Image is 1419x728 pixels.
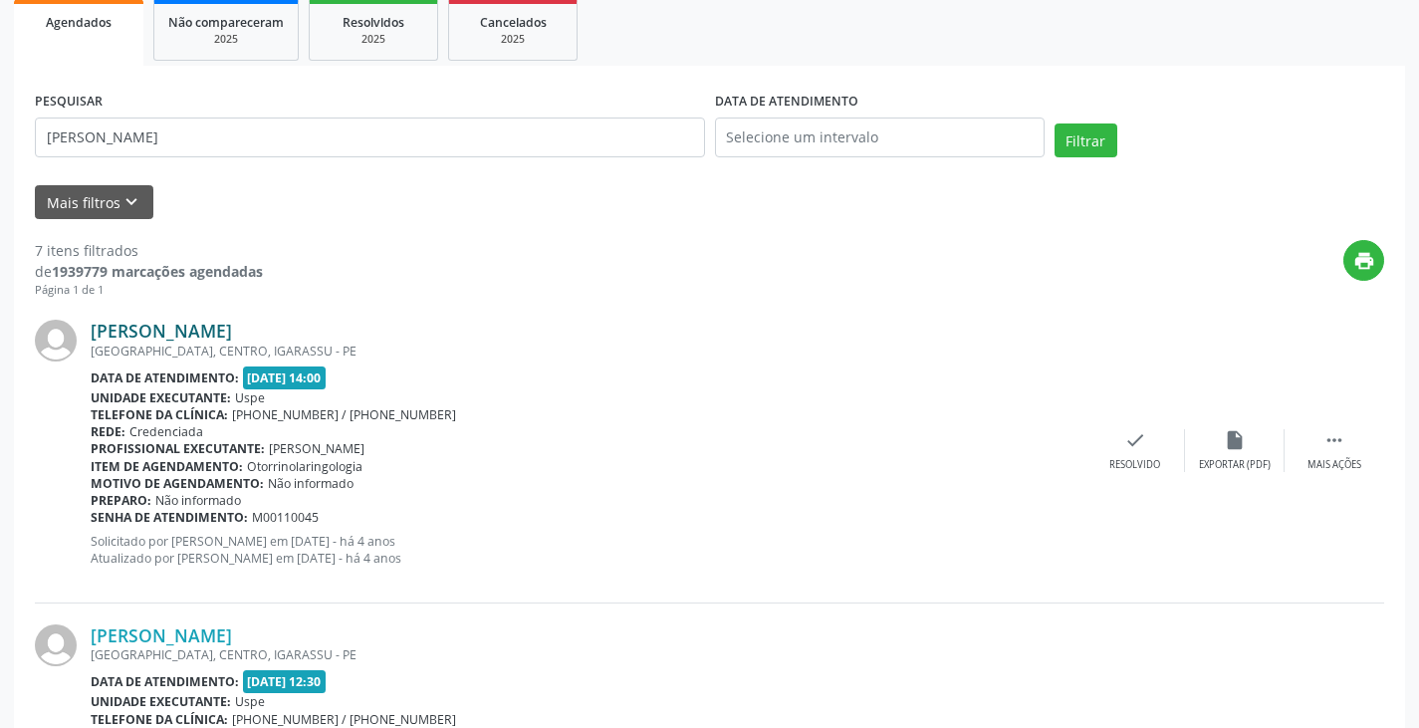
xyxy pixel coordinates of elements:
[247,458,362,475] span: Otorrinolaringologia
[1353,250,1375,272] i: print
[268,475,354,492] span: Não informado
[91,711,228,728] b: Telefone da clínica:
[91,475,264,492] b: Motivo de agendamento:
[269,440,364,457] span: [PERSON_NAME]
[91,369,239,386] b: Data de atendimento:
[35,282,263,299] div: Página 1 de 1
[463,32,563,47] div: 2025
[91,343,1085,360] div: [GEOGRAPHIC_DATA], CENTRO, IGARASSU - PE
[232,711,456,728] span: [PHONE_NUMBER] / [PHONE_NUMBER]
[91,646,1085,663] div: [GEOGRAPHIC_DATA], CENTRO, IGARASSU - PE
[52,262,263,281] strong: 1939779 marcações agendadas
[1323,429,1345,451] i: 
[91,320,232,342] a: [PERSON_NAME]
[168,14,284,31] span: Não compareceram
[91,423,125,440] b: Rede:
[1343,240,1384,281] button: print
[1124,429,1146,451] i: check
[343,14,404,31] span: Resolvidos
[35,624,77,666] img: img
[91,693,231,710] b: Unidade executante:
[1055,123,1117,157] button: Filtrar
[168,32,284,47] div: 2025
[1307,458,1361,472] div: Mais ações
[129,423,203,440] span: Credenciada
[35,261,263,282] div: de
[155,492,241,509] span: Não informado
[480,14,547,31] span: Cancelados
[232,406,456,423] span: [PHONE_NUMBER] / [PHONE_NUMBER]
[91,389,231,406] b: Unidade executante:
[715,87,858,118] label: DATA DE ATENDIMENTO
[91,492,151,509] b: Preparo:
[91,624,232,646] a: [PERSON_NAME]
[715,118,1045,157] input: Selecione um intervalo
[235,389,265,406] span: Uspe
[91,509,248,526] b: Senha de atendimento:
[35,118,705,157] input: Nome, código do beneficiário ou CPF
[1224,429,1246,451] i: insert_drive_file
[1109,458,1160,472] div: Resolvido
[324,32,423,47] div: 2025
[91,673,239,690] b: Data de atendimento:
[35,240,263,261] div: 7 itens filtrados
[35,185,153,220] button: Mais filtroskeyboard_arrow_down
[46,14,112,31] span: Agendados
[91,458,243,475] b: Item de agendamento:
[1199,458,1271,472] div: Exportar (PDF)
[243,366,327,389] span: [DATE] 14:00
[91,440,265,457] b: Profissional executante:
[252,509,319,526] span: M00110045
[91,533,1085,567] p: Solicitado por [PERSON_NAME] em [DATE] - há 4 anos Atualizado por [PERSON_NAME] em [DATE] - há 4 ...
[120,191,142,213] i: keyboard_arrow_down
[35,320,77,362] img: img
[91,406,228,423] b: Telefone da clínica:
[235,693,265,710] span: Uspe
[35,87,103,118] label: PESQUISAR
[243,670,327,693] span: [DATE] 12:30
